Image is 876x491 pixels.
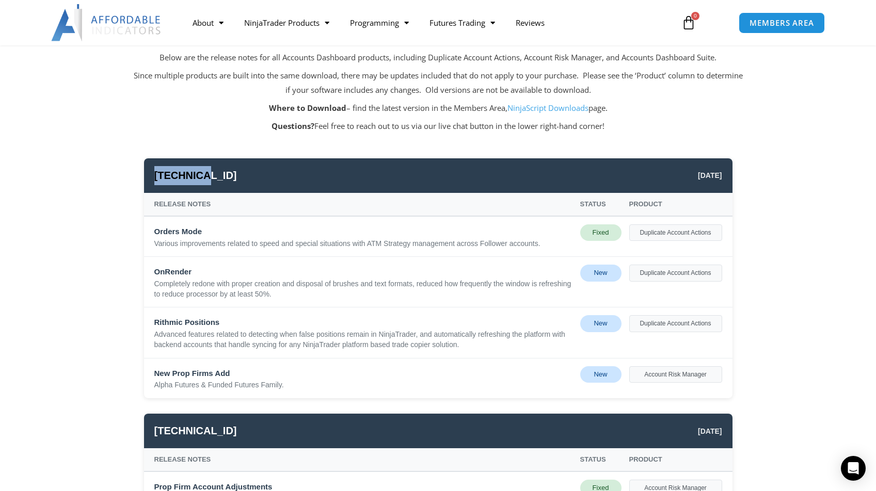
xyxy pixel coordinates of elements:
div: New Prop Firms Add [154,366,572,381]
div: Account Risk Manager [629,366,722,383]
div: Status [580,198,622,210]
p: – find the latest version in the Members Area, page. [134,101,743,116]
div: New [580,366,622,383]
img: LogoAI | Affordable Indicators – NinjaTrader [51,4,162,41]
div: Status [580,453,622,466]
span: [DATE] [698,169,722,182]
a: NinjaScript Downloads [507,103,588,113]
strong: Questions? [272,121,314,131]
div: Various improvements related to speed and special situations with ATM Strategy management across ... [154,239,572,249]
div: Fixed [580,224,622,241]
div: Product [629,198,722,210]
div: Completely redone with proper creation and disposal of brushes and text formats, reduced how freq... [154,279,572,299]
div: Alpha Futures & Funded Futures Family. [154,380,572,390]
span: [TECHNICAL_ID] [154,421,237,440]
div: Duplicate Account Actions [629,224,722,241]
div: Open Intercom Messenger [841,456,866,481]
a: Reviews [505,11,555,35]
a: 0 [666,8,711,38]
div: OnRender [154,265,572,279]
a: Programming [340,11,419,35]
div: Release Notes [154,198,572,210]
p: Since multiple products are built into the same download, there may be updates included that do n... [134,69,743,97]
div: New [580,315,622,332]
p: Feel free to reach out to us via our live chat button in the lower right-hand corner! [134,119,743,134]
div: Product [629,453,722,466]
span: [DATE] [698,424,722,438]
span: MEMBERS AREA [750,19,814,27]
div: Release Notes [154,453,572,466]
div: Duplicate Account Actions [629,265,722,281]
a: Futures Trading [419,11,505,35]
div: Duplicate Account Actions [629,315,722,332]
span: 0 [691,12,699,20]
div: Orders Mode [154,224,572,239]
a: About [182,11,234,35]
nav: Menu [182,11,670,35]
strong: Where to Download [269,103,346,113]
a: NinjaTrader Products [234,11,340,35]
p: Below are the release notes for all Accounts Dashboard products, including Duplicate Account Acti... [134,51,743,65]
div: New [580,265,622,281]
div: Rithmic Positions [154,315,572,330]
span: [TECHNICAL_ID] [154,166,237,185]
a: MEMBERS AREA [739,12,825,34]
div: Advanced features related to detecting when false positions remain in NinjaTrader, and automatica... [154,330,572,350]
